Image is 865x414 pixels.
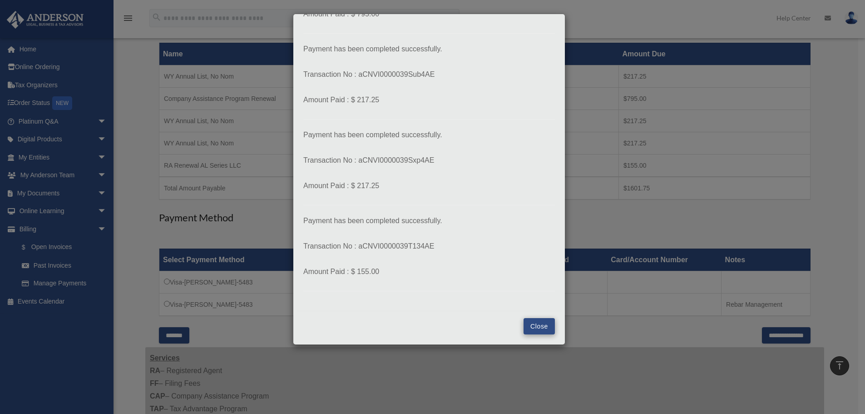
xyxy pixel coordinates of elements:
p: Amount Paid : $ 795.00 [303,8,555,20]
p: Transaction No : aCNVI0000039Sub4AE [303,68,555,81]
p: Payment has been completed successfully. [303,129,555,141]
p: Transaction No : aCNVI0000039T134AE [303,240,555,253]
p: Transaction No : aCNVI0000039Sxp4AE [303,154,555,167]
p: Payment has been completed successfully. [303,43,555,55]
p: Payment has been completed successfully. [303,214,555,227]
p: Amount Paid : $ 217.25 [303,94,555,106]
p: Amount Paid : $ 155.00 [303,265,555,278]
p: Amount Paid : $ 217.25 [303,180,555,192]
button: Close [524,318,555,334]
